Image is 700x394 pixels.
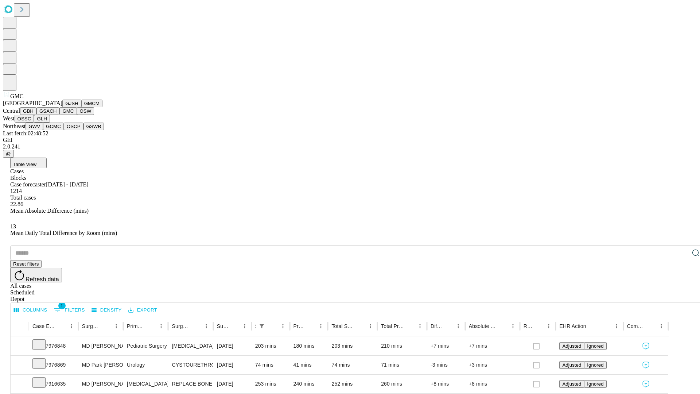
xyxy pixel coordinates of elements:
[469,337,516,355] div: +7 mins
[316,321,326,331] button: Menu
[52,304,87,316] button: Show filters
[10,268,62,282] button: Refresh data
[331,337,374,355] div: 203 mins
[20,107,36,115] button: GBH
[431,337,462,355] div: +7 mins
[381,323,404,329] div: Total Predicted Duration
[127,305,159,316] button: Export
[12,305,49,316] button: Select columns
[90,305,124,316] button: Density
[32,323,55,329] div: Case Epic Id
[431,323,442,329] div: Difference
[217,337,248,355] div: [DATE]
[544,321,554,331] button: Menu
[66,321,77,331] button: Menu
[3,130,48,136] span: Last fetch: 02:48:52
[443,321,453,331] button: Sort
[255,375,286,393] div: 253 mins
[10,230,117,236] span: Mean Daily Total Difference by Room (mins)
[559,342,584,350] button: Adjusted
[3,150,14,158] button: @
[32,337,75,355] div: 7976848
[146,321,156,331] button: Sort
[240,321,250,331] button: Menu
[255,323,256,329] div: Scheduled In Room Duration
[293,375,324,393] div: 240 mins
[587,343,603,349] span: Ignored
[415,321,425,331] button: Menu
[562,343,581,349] span: Adjusted
[587,321,597,331] button: Sort
[381,356,423,374] div: 71 mins
[559,380,584,388] button: Adjusted
[255,356,286,374] div: 74 mins
[587,381,603,387] span: Ignored
[127,323,145,329] div: Primary Service
[3,143,697,150] div: 2.0.241
[82,356,120,374] div: MD Park [PERSON_NAME]
[82,337,120,355] div: MD [PERSON_NAME] [PERSON_NAME] Md
[3,108,20,114] span: Central
[15,115,34,123] button: OSSC
[156,321,166,331] button: Menu
[127,356,164,374] div: Urology
[646,321,656,331] button: Sort
[83,123,104,130] button: GSWB
[14,359,25,372] button: Expand
[278,321,288,331] button: Menu
[331,356,374,374] div: 74 mins
[431,375,462,393] div: +8 mins
[201,321,211,331] button: Menu
[3,115,15,121] span: West
[43,123,64,130] button: GCMC
[656,321,666,331] button: Menu
[32,356,75,374] div: 7976869
[10,223,16,229] span: 13
[36,107,59,115] button: GSACH
[10,208,89,214] span: Mean Absolute Difference (mins)
[3,100,62,106] span: [GEOGRAPHIC_DATA]
[13,261,39,267] span: Reset filters
[10,194,36,201] span: Total cases
[13,162,36,167] span: Table View
[431,356,462,374] div: -3 mins
[172,337,209,355] div: [MEDICAL_DATA]
[306,321,316,331] button: Sort
[172,323,190,329] div: Surgery Name
[191,321,201,331] button: Sort
[10,158,47,168] button: Table View
[82,323,100,329] div: Surgeon Name
[562,381,581,387] span: Adjusted
[58,302,66,309] span: 1
[293,323,305,329] div: Predicted In Room Duration
[10,181,46,188] span: Case forecaster
[56,321,66,331] button: Sort
[381,337,423,355] div: 210 mins
[587,362,603,368] span: Ignored
[34,115,50,123] button: GLH
[611,321,622,331] button: Menu
[3,123,26,129] span: Northeast
[257,321,267,331] button: Show filters
[229,321,240,331] button: Sort
[3,137,697,143] div: GEI
[172,356,209,374] div: CYSTOURETHROSCOPY WITH INSERTION URETERAL [MEDICAL_DATA]
[331,375,374,393] div: 252 mins
[533,321,544,331] button: Sort
[32,375,75,393] div: 7916635
[562,362,581,368] span: Adjusted
[217,356,248,374] div: [DATE]
[293,337,324,355] div: 180 mins
[46,181,88,188] span: [DATE] - [DATE]
[14,378,25,391] button: Expand
[584,361,606,369] button: Ignored
[64,123,83,130] button: OSCP
[498,321,508,331] button: Sort
[10,188,22,194] span: 1214
[405,321,415,331] button: Sort
[26,276,59,282] span: Refresh data
[331,323,354,329] div: Total Scheduled Duration
[26,123,43,130] button: GWV
[559,361,584,369] button: Adjusted
[453,321,463,331] button: Menu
